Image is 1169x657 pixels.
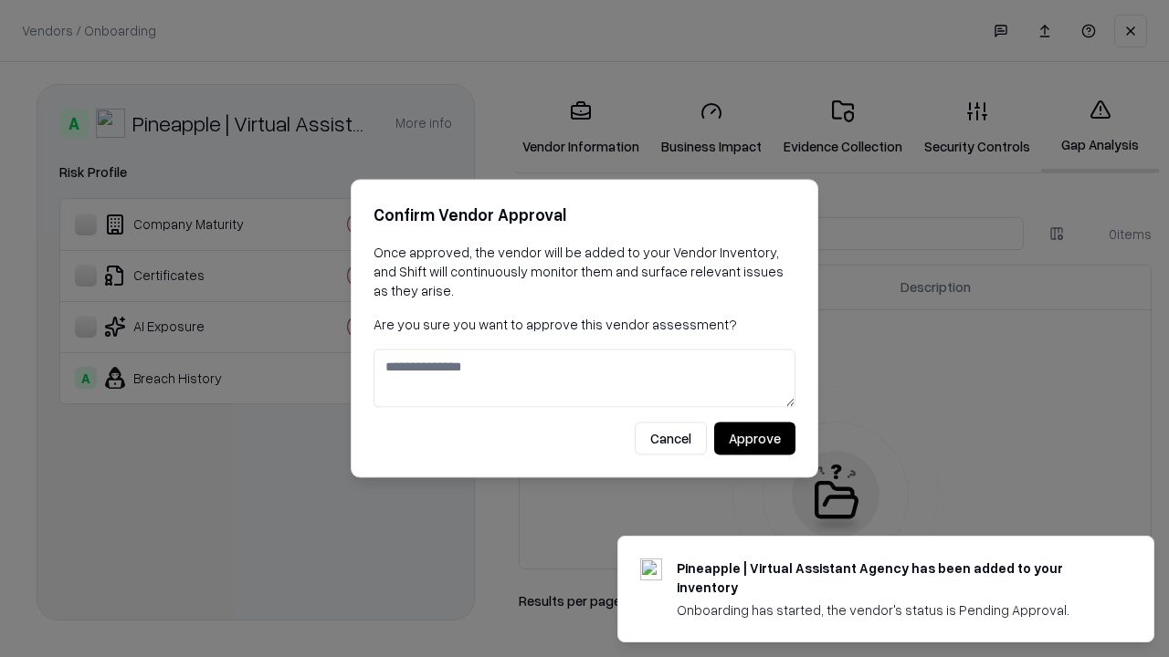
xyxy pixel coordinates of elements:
p: Are you sure you want to approve this vendor assessment? [374,315,795,334]
h2: Confirm Vendor Approval [374,202,795,228]
div: Onboarding has started, the vendor's status is Pending Approval. [677,600,1110,620]
img: trypineapple.com [640,558,662,580]
p: Once approved, the vendor will be added to your Vendor Inventory, and Shift will continuously mon... [374,243,795,300]
button: Cancel [635,422,707,455]
div: Pineapple | Virtual Assistant Agency has been added to your inventory [677,558,1110,597]
button: Approve [714,422,795,455]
